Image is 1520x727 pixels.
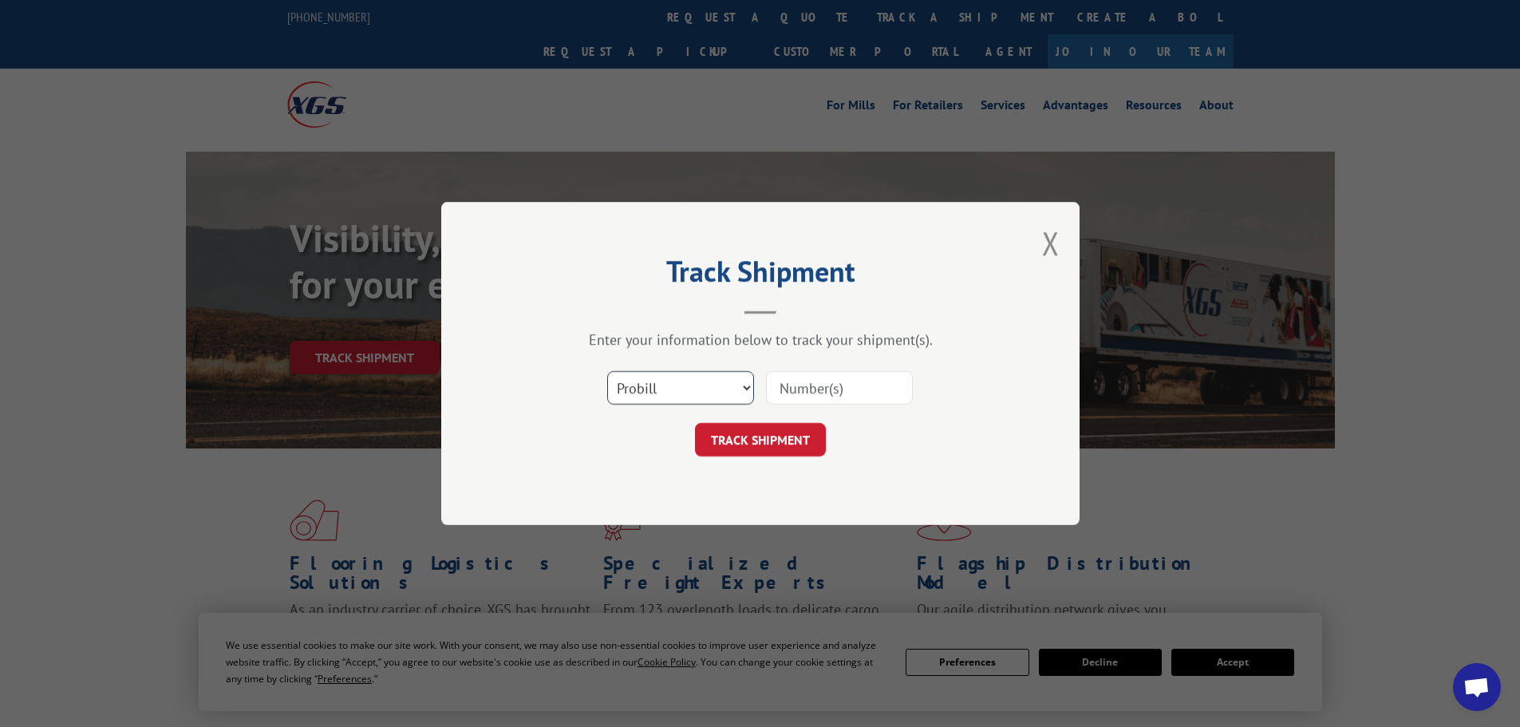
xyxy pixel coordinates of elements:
[521,260,1000,290] h2: Track Shipment
[766,371,913,405] input: Number(s)
[1042,222,1060,264] button: Close modal
[1453,663,1501,711] a: Open chat
[695,423,826,456] button: TRACK SHIPMENT
[521,330,1000,349] div: Enter your information below to track your shipment(s).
